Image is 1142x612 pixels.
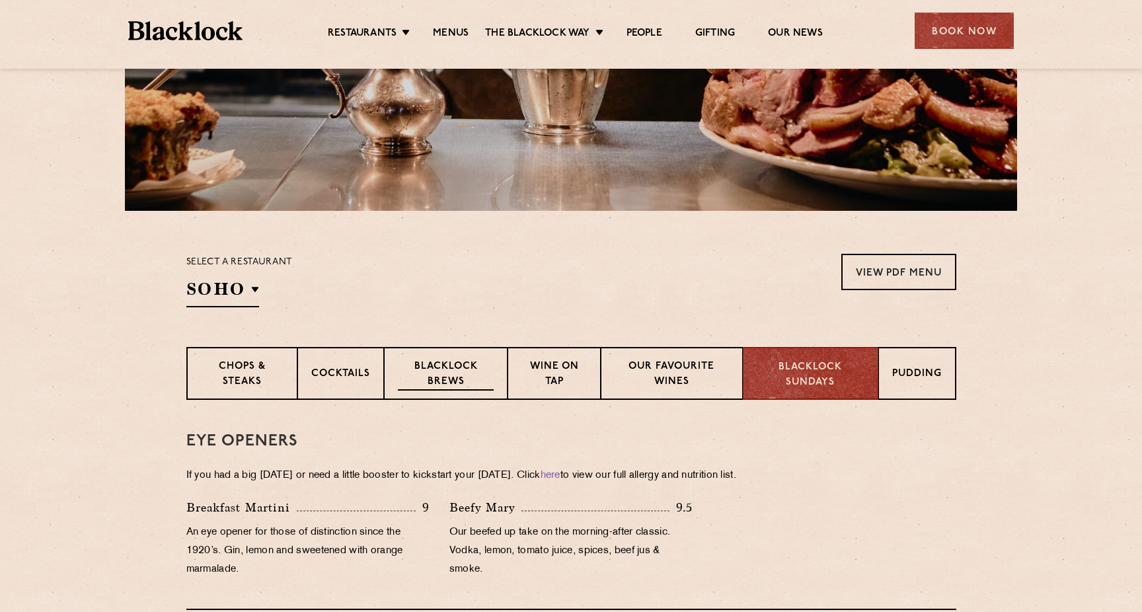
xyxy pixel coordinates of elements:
h2: SOHO [186,278,259,307]
p: Our favourite wines [615,360,729,391]
p: 9 [416,499,430,516]
a: here [541,471,560,480]
p: Select a restaurant [186,254,293,271]
p: Wine on Tap [521,360,586,391]
p: If you had a big [DATE] or need a little booster to kickstart your [DATE]. Click to view our full... [186,467,956,485]
p: Blacklock Sundays [757,360,864,390]
a: People [627,27,662,42]
div: Book Now [915,13,1014,49]
a: Gifting [695,27,735,42]
h3: Eye openers [186,433,956,450]
a: Our News [768,27,823,42]
p: Our beefed up take on the morning-after classic. Vodka, lemon, tomato juice, spices, beef jus & s... [449,523,693,579]
p: Blacklock Brews [398,360,494,391]
p: An eye opener for those of distinction since the 1920’s. Gin, lemon and sweetened with orange mar... [186,523,430,579]
a: Restaurants [328,27,397,42]
img: BL_Textured_Logo-footer-cropped.svg [128,21,243,40]
a: The Blacklock Way [485,27,590,42]
a: View PDF Menu [841,254,956,290]
p: Beefy Mary [449,498,521,517]
p: Pudding [892,367,942,383]
p: Breakfast Martini [186,498,297,517]
a: Menus [433,27,469,42]
p: Cocktails [311,367,370,383]
p: Chops & Steaks [201,360,284,391]
p: 9.5 [669,499,693,516]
